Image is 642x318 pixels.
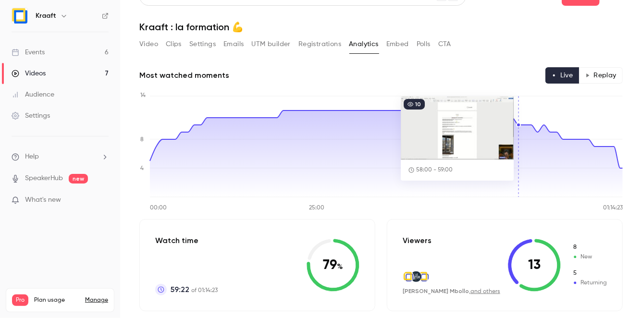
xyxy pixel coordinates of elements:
span: Pro [12,294,28,306]
button: CTA [438,37,451,52]
button: Emails [223,37,244,52]
p: of 01:14:23 [171,284,218,295]
li: help-dropdown-opener [12,152,109,162]
span: Returning [572,279,607,287]
a: SpeakerHub [25,173,63,183]
button: Registrations [298,37,341,52]
tspan: 14 [140,93,146,98]
p: Viewers [403,235,432,246]
span: New [572,243,607,252]
iframe: Noticeable Trigger [97,196,109,205]
div: , [403,287,500,295]
span: 59:22 [171,284,189,295]
button: Clips [166,37,182,52]
h6: Kraaft [36,11,56,21]
img: adila.fr [411,271,421,282]
span: Plan usage [34,296,79,304]
button: UTM builder [252,37,291,52]
tspan: 00:00 [150,206,167,211]
div: Videos [12,69,46,78]
div: Audience [12,90,54,99]
a: and others [470,289,500,294]
tspan: 8 [140,137,144,143]
button: Embed [386,37,409,52]
button: Replay [579,67,623,84]
button: Polls [417,37,431,52]
span: new [69,174,88,183]
tspan: 4 [140,166,144,171]
tspan: 25:00 [309,206,324,211]
img: kraaft.co [419,271,429,282]
p: Watch time [155,235,218,246]
span: What's new [25,195,61,205]
button: Settings [189,37,216,52]
img: kraaft.co [403,271,414,282]
span: Help [25,152,39,162]
img: Kraaft [12,8,27,24]
button: Video [139,37,158,52]
h1: Kraaft : la formation 💪 [139,21,623,33]
tspan: 01:14:23 [604,206,623,211]
div: Events [12,48,45,57]
button: Analytics [349,37,379,52]
span: Returning [572,269,607,278]
a: Manage [85,296,108,304]
button: Live [545,67,580,84]
div: Settings [12,111,50,121]
h2: Most watched moments [139,70,229,81]
span: New [572,253,607,261]
span: [PERSON_NAME] Mbollo [403,288,469,294]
